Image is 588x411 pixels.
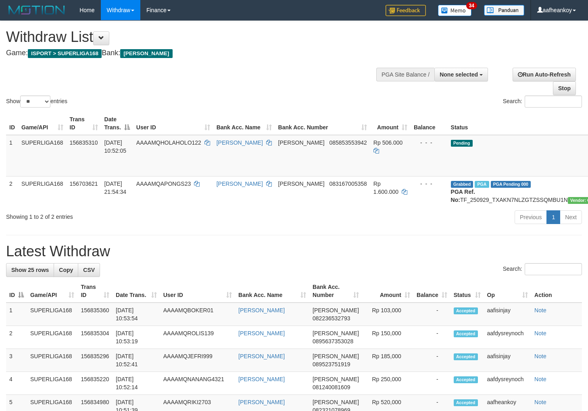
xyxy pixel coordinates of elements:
a: [PERSON_NAME] [238,330,285,336]
div: PGA Site Balance / [376,68,434,81]
a: Note [534,307,546,313]
td: AAAAMQJEFRI999 [160,349,235,372]
span: Rp 506.000 [373,139,402,146]
span: [PERSON_NAME] [313,307,359,313]
a: [PERSON_NAME] [217,139,263,146]
a: Copy [54,263,78,277]
th: Game/API: activate to sort column ascending [18,112,67,135]
span: ISPORT > SUPERLIGA168 [28,49,102,58]
td: AAAAMQBOKER01 [160,303,235,326]
a: [PERSON_NAME] [238,399,285,405]
img: Button%20Memo.svg [438,5,472,16]
a: [PERSON_NAME] [238,376,285,382]
td: [DATE] 10:52:41 [113,349,160,372]
span: Copy 082236532793 to clipboard [313,315,350,322]
a: Previous [515,210,547,224]
td: - [413,303,450,326]
td: SUPERLIGA168 [18,176,67,207]
td: AAAAMQROLIS139 [160,326,235,349]
th: ID [6,112,18,135]
span: None selected [440,71,478,78]
span: AAAAMQAPONGS23 [136,181,191,187]
th: Bank Acc. Name: activate to sort column ascending [235,280,309,303]
td: 156835360 [77,303,113,326]
span: [PERSON_NAME] [313,376,359,382]
span: Accepted [454,376,478,383]
td: SUPERLIGA168 [27,326,77,349]
td: 4 [6,372,27,395]
span: 34 [466,2,477,9]
input: Search: [525,95,582,108]
th: Amount: activate to sort column ascending [362,280,413,303]
td: [DATE] 10:53:54 [113,303,160,326]
a: Show 25 rows [6,263,54,277]
img: MOTION_logo.png [6,4,67,16]
input: Search: [525,263,582,275]
span: 156835310 [70,139,98,146]
td: 2 [6,326,27,349]
div: - - - [414,180,444,188]
a: [PERSON_NAME] [238,307,285,313]
td: SUPERLIGA168 [18,135,67,176]
span: [PERSON_NAME] [278,139,325,146]
td: SUPERLIGA168 [27,372,77,395]
span: Copy 081240081609 to clipboard [313,384,350,390]
h1: Latest Withdraw [6,243,582,259]
a: [PERSON_NAME] [238,353,285,359]
td: aafdysreynoch [484,372,532,395]
td: 1 [6,303,27,326]
a: Note [534,399,546,405]
td: - [413,349,450,372]
td: 2 [6,176,18,207]
a: 1 [546,210,560,224]
a: Run Auto-Refresh [513,68,576,81]
span: CSV [83,267,95,273]
th: Date Trans.: activate to sort column descending [101,112,133,135]
span: [PERSON_NAME] [313,330,359,336]
th: User ID: activate to sort column ascending [160,280,235,303]
span: Marked by aafchhiseyha [475,181,489,188]
div: - - - [414,139,444,147]
span: Grabbed [451,181,473,188]
th: Bank Acc. Number: activate to sort column ascending [275,112,370,135]
span: [PERSON_NAME] [313,353,359,359]
th: Op: activate to sort column ascending [484,280,532,303]
th: Bank Acc. Name: activate to sort column ascending [213,112,275,135]
img: Feedback.jpg [386,5,426,16]
h1: Withdraw List [6,29,384,45]
a: Next [560,210,582,224]
span: [PERSON_NAME] [313,399,359,405]
th: Bank Acc. Number: activate to sort column ascending [309,280,362,303]
span: Accepted [454,353,478,360]
span: [PERSON_NAME] [278,181,325,187]
td: aafdysreynoch [484,326,532,349]
td: Rp 103,000 [362,303,413,326]
td: 156835296 [77,349,113,372]
td: Rp 185,000 [362,349,413,372]
a: [PERSON_NAME] [217,181,263,187]
td: [DATE] 10:53:19 [113,326,160,349]
th: Balance [411,112,448,135]
b: PGA Ref. No: [451,189,475,203]
div: Showing 1 to 2 of 2 entries [6,210,239,221]
td: [DATE] 10:52:14 [113,372,160,395]
a: Note [534,330,546,336]
td: 1 [6,135,18,176]
td: aafisinjay [484,349,532,372]
th: Amount: activate to sort column ascending [370,112,411,135]
label: Show entries [6,95,67,108]
span: Pending [451,140,473,147]
a: Note [534,353,546,359]
th: Date Trans.: activate to sort column ascending [113,280,160,303]
td: - [413,372,450,395]
td: SUPERLIGA168 [27,349,77,372]
th: ID: activate to sort column descending [6,280,27,303]
th: Action [531,280,582,303]
a: Note [534,376,546,382]
span: Accepted [454,399,478,406]
span: AAAAMQHOLAHOLO122 [136,139,201,146]
a: CSV [78,263,100,277]
a: Stop [553,81,576,95]
th: Game/API: activate to sort column ascending [27,280,77,303]
span: Copy 089523751919 to clipboard [313,361,350,367]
